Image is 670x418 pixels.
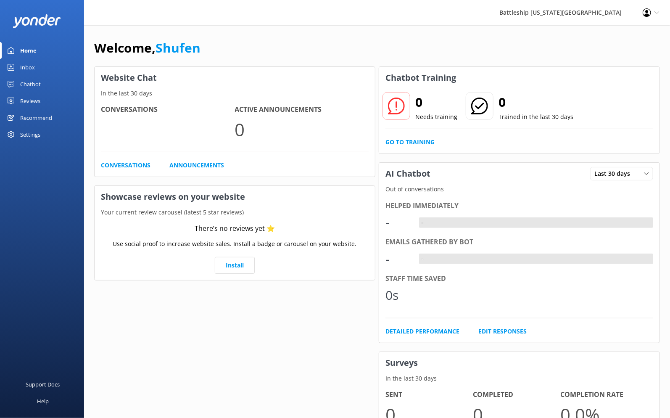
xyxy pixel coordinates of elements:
[385,201,653,212] div: Helped immediately
[20,93,40,109] div: Reviews
[20,126,40,143] div: Settings
[594,169,635,178] span: Last 30 days
[113,239,357,249] p: Use social proof to increase website sales. Install a badge or carousel on your website.
[95,208,375,217] p: Your current review carousel (latest 5 star reviews)
[473,389,560,400] h4: Completed
[385,285,411,305] div: 0s
[95,67,375,89] h3: Website Chat
[26,376,60,393] div: Support Docs
[385,237,653,248] div: Emails gathered by bot
[94,38,200,58] h1: Welcome,
[385,212,411,233] div: -
[169,161,224,170] a: Announcements
[235,104,369,115] h4: Active Announcements
[379,185,659,194] p: Out of conversations
[385,389,473,400] h4: Sent
[20,59,35,76] div: Inbox
[499,92,573,112] h2: 0
[561,389,648,400] h4: Completion Rate
[419,254,425,265] div: -
[379,67,462,89] h3: Chatbot Training
[415,112,457,122] p: Needs training
[235,115,369,143] p: 0
[385,327,459,336] a: Detailed Performance
[385,273,653,284] div: Staff time saved
[101,161,150,170] a: Conversations
[20,42,37,59] div: Home
[195,223,275,234] div: There’s no reviews yet ⭐
[385,249,411,269] div: -
[415,92,457,112] h2: 0
[20,109,52,126] div: Recommend
[499,112,573,122] p: Trained in the last 30 days
[13,14,61,28] img: yonder-white-logo.png
[156,39,200,56] a: Shufen
[95,89,375,98] p: In the last 30 days
[478,327,527,336] a: Edit Responses
[37,393,49,410] div: Help
[379,374,659,383] p: In the last 30 days
[419,217,425,228] div: -
[101,104,235,115] h4: Conversations
[215,257,255,274] a: Install
[379,352,659,374] h3: Surveys
[95,186,375,208] h3: Showcase reviews on your website
[20,76,41,93] div: Chatbot
[385,138,435,147] a: Go to Training
[379,163,437,185] h3: AI Chatbot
